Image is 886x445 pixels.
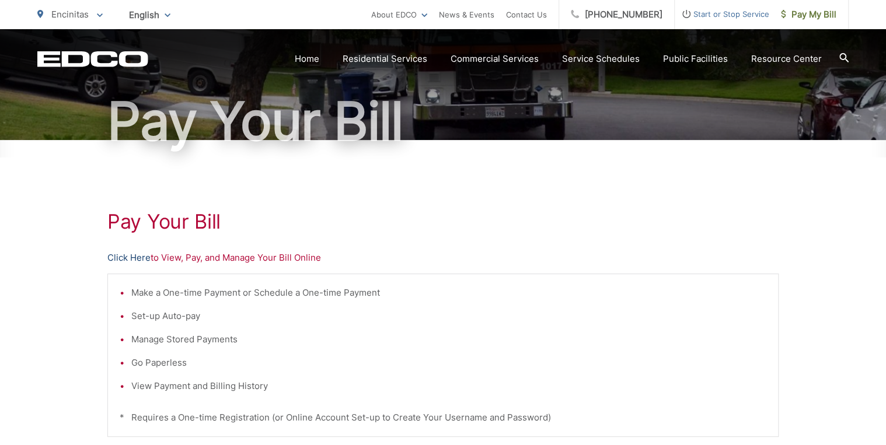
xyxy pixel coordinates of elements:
[120,5,179,25] span: English
[120,411,766,425] p: * Requires a One-time Registration (or Online Account Set-up to Create Your Username and Password)
[107,251,151,265] a: Click Here
[37,92,849,150] h1: Pay Your Bill
[781,8,836,22] span: Pay My Bill
[107,210,779,233] h1: Pay Your Bill
[131,309,766,323] li: Set-up Auto-pay
[131,379,766,393] li: View Payment and Billing History
[562,52,640,66] a: Service Schedules
[295,52,319,66] a: Home
[371,8,427,22] a: About EDCO
[51,9,89,20] span: Encinitas
[751,52,822,66] a: Resource Center
[506,8,547,22] a: Contact Us
[451,52,539,66] a: Commercial Services
[131,286,766,300] li: Make a One-time Payment or Schedule a One-time Payment
[439,8,494,22] a: News & Events
[343,52,427,66] a: Residential Services
[663,52,728,66] a: Public Facilities
[131,356,766,370] li: Go Paperless
[37,51,148,67] a: EDCD logo. Return to the homepage.
[131,332,766,346] li: Manage Stored Payments
[107,251,779,265] p: to View, Pay, and Manage Your Bill Online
